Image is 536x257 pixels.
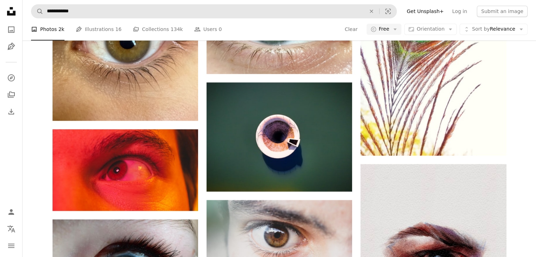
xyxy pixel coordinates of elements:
button: Free [366,24,402,35]
a: Download History [4,105,18,119]
a: Users 0 [194,18,222,41]
a: Illustrations 16 [76,18,122,41]
span: 16 [115,26,122,33]
span: 0 [219,26,222,33]
a: Home — Unsplash [4,4,18,20]
button: Clear [364,5,379,18]
span: Sort by [472,26,489,32]
img: A water intake structure appears from above. [207,82,352,192]
button: Submit an image [477,6,528,17]
a: Photos [4,23,18,37]
span: Orientation [417,26,444,32]
button: Visual search [380,5,396,18]
form: Find visuals sitewide [31,4,397,18]
button: Clear [344,24,358,35]
a: a close up of a person's red eye [53,167,198,173]
a: Explore [4,71,18,85]
a: Illustrations [4,39,18,54]
button: Language [4,222,18,236]
a: Get Unsplash+ [402,6,448,17]
button: Search Unsplash [31,5,43,18]
img: a close up of a person's red eye [53,129,198,211]
span: Relevance [472,26,515,33]
button: Menu [4,239,18,253]
a: Collections 134k [133,18,183,41]
a: person with brown eye [207,233,352,240]
a: A water intake structure appears from above. [207,133,352,140]
span: 134k [171,26,183,33]
a: Log in [448,6,471,17]
a: Collections [4,88,18,102]
button: Sort byRelevance [460,24,528,35]
button: Orientation [404,24,457,35]
span: Free [379,26,389,33]
a: Log in / Sign up [4,205,18,219]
